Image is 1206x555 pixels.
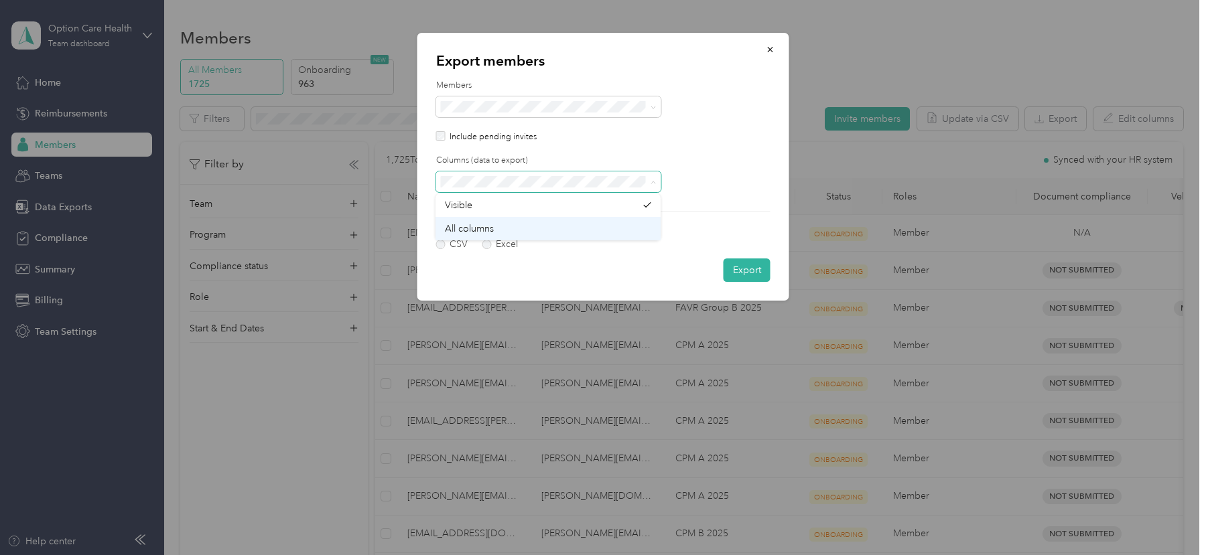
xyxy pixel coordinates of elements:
[445,200,472,211] span: Visible
[436,52,770,70] p: Export members
[445,223,494,234] span: All columns
[436,155,770,167] label: Columns (data to export)
[450,131,537,143] p: Include pending invites
[482,240,518,249] label: Excel
[436,80,770,92] label: Members
[436,240,468,249] label: CSV
[1131,480,1206,555] iframe: Everlance-gr Chat Button Frame
[724,258,770,282] button: Export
